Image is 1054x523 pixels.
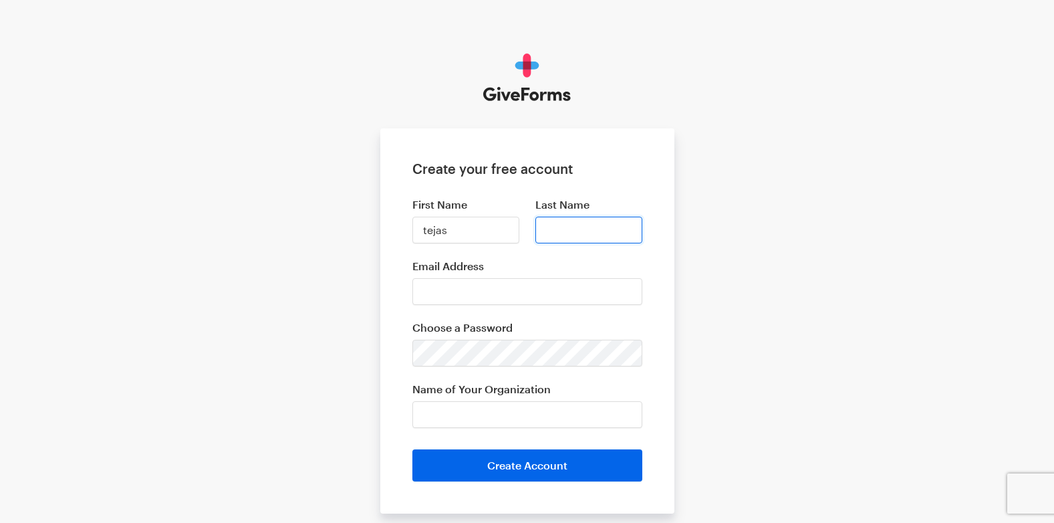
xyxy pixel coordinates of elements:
label: Choose a Password [412,321,642,334]
label: Email Address [412,259,642,273]
h1: Create your free account [412,161,642,177]
label: Name of Your Organization [412,383,642,396]
img: GiveForms [483,54,571,102]
button: Create Account [412,449,642,482]
label: First Name [412,198,519,211]
label: Last Name [535,198,642,211]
